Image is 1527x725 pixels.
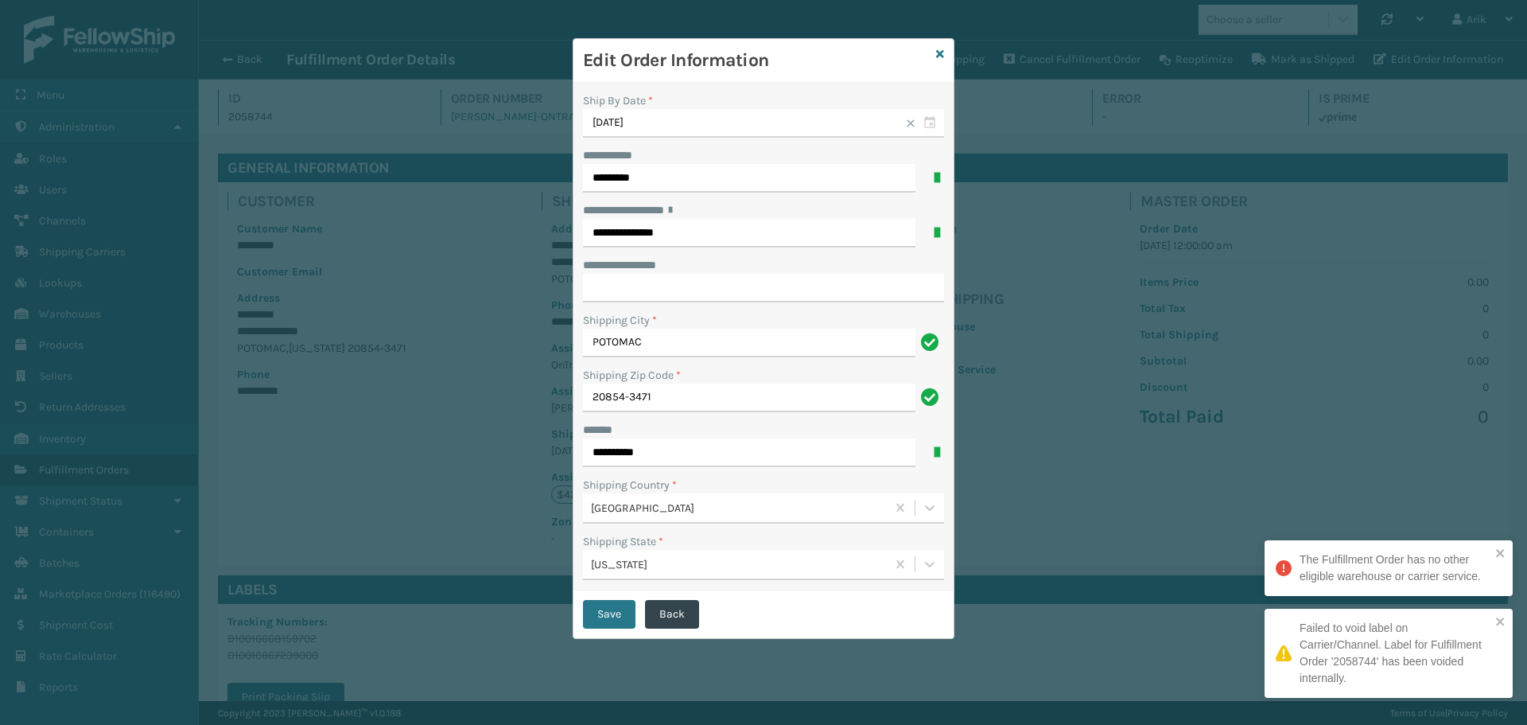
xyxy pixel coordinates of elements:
div: [US_STATE] [591,556,888,573]
button: close [1495,615,1506,630]
div: Failed to void label on Carrier/Channel. Label for Fulfillment Order '2058744' has been voided in... [1300,620,1490,687]
h3: Edit Order Information [583,49,930,72]
button: Save [583,600,635,629]
button: Back [645,600,699,629]
label: Ship By Date [583,94,653,107]
label: Shipping Zip Code [583,367,681,384]
label: Shipping City [583,312,657,329]
div: [GEOGRAPHIC_DATA] [591,500,888,516]
div: The Fulfillment Order has no other eligible warehouse or carrier service. [1300,552,1490,585]
input: MM/DD/YYYY [583,109,944,138]
label: Shipping Country [583,477,677,493]
label: Shipping State [583,533,663,550]
button: close [1495,547,1506,562]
